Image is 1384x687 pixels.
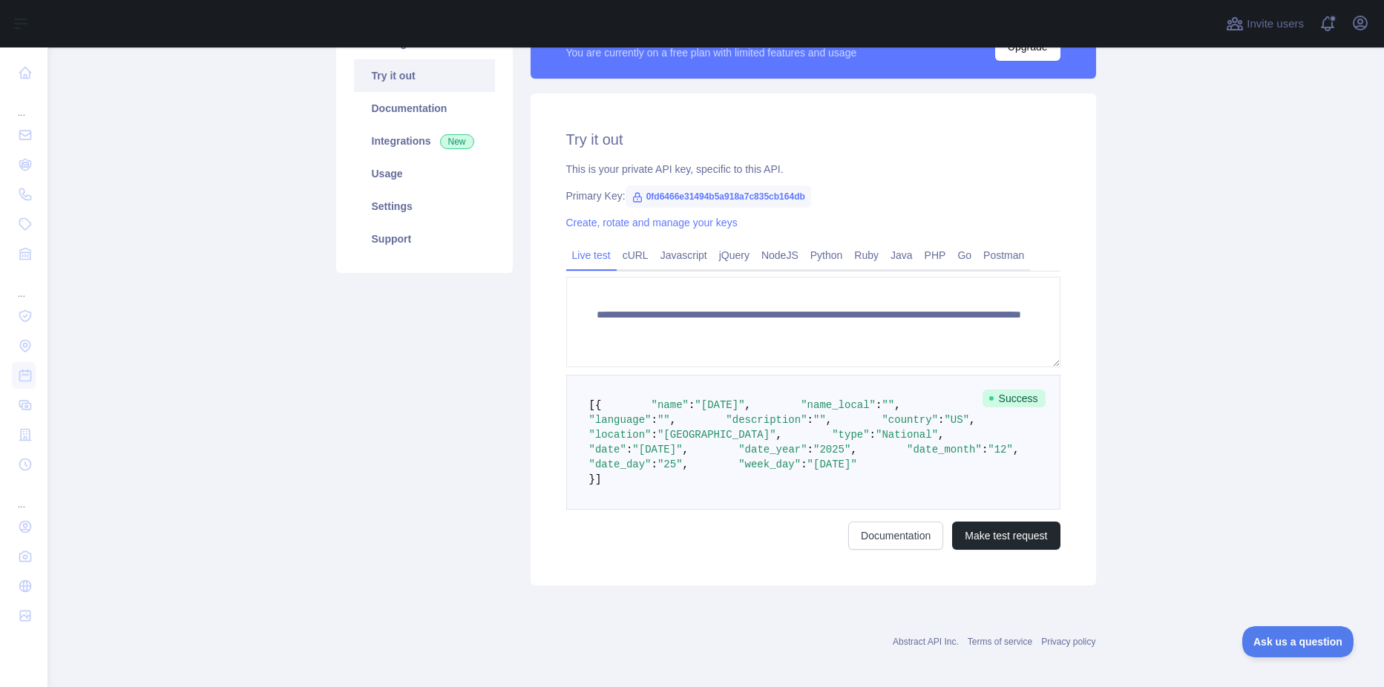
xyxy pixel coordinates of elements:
span: "type" [832,429,869,441]
span: "2025" [813,444,850,456]
div: Primary Key: [566,188,1060,203]
span: } [589,473,595,485]
span: { [595,399,601,411]
a: cURL [617,243,655,267]
a: Integrations New [354,125,495,157]
span: "[GEOGRAPHIC_DATA]" [657,429,776,441]
span: "location" [589,429,652,441]
a: Postman [977,243,1030,267]
a: Javascript [655,243,713,267]
span: "" [882,399,894,411]
span: , [826,414,832,426]
a: Abstract API Inc. [893,637,959,647]
span: ] [595,473,601,485]
div: ... [12,481,36,510]
a: Documentation [354,92,495,125]
a: Live test [566,243,617,267]
a: Python [804,243,849,267]
a: Settings [354,190,495,223]
span: "[DATE]" [695,399,744,411]
span: "name_local" [801,399,876,411]
iframe: Toggle Customer Support [1242,626,1354,657]
span: Success [983,389,1046,407]
span: : [652,429,657,441]
span: "name" [652,399,689,411]
span: "language" [589,414,652,426]
a: Try it out [354,59,495,92]
span: : [938,414,944,426]
a: Terms of service [968,637,1032,647]
a: Ruby [848,243,885,267]
span: : [807,414,813,426]
a: Documentation [848,522,943,550]
a: Support [354,223,495,255]
a: Usage [354,157,495,190]
span: : [626,444,632,456]
span: "date" [589,444,626,456]
span: "[DATE]" [807,458,857,470]
span: : [870,429,876,441]
div: This is your private API key, specific to this API. [566,162,1060,177]
span: "" [813,414,826,426]
span: : [652,414,657,426]
a: Privacy policy [1041,637,1095,647]
span: , [745,399,751,411]
div: ... [12,89,36,119]
div: ... [12,270,36,300]
h2: Try it out [566,129,1060,150]
a: Go [951,243,977,267]
span: "25" [657,458,683,470]
span: "date_month" [907,444,982,456]
span: , [969,414,975,426]
span: 0fd6466e31494b5a918a7c835cb164db [626,185,811,208]
span: "[DATE]" [632,444,682,456]
span: , [938,429,944,441]
span: : [689,399,695,411]
span: , [850,444,856,456]
span: "description" [726,414,807,426]
span: New [440,134,474,149]
a: Java [885,243,919,267]
span: "US" [944,414,969,426]
span: , [1013,444,1019,456]
a: Create, rotate and manage your keys [566,217,738,229]
button: Make test request [952,522,1060,550]
span: "country" [882,414,938,426]
button: Invite users [1223,12,1307,36]
span: : [982,444,988,456]
span: : [807,444,813,456]
span: : [876,399,882,411]
span: [ [589,399,595,411]
span: , [683,444,689,456]
span: , [670,414,676,426]
div: You are currently on a free plan with limited features and usage [566,45,857,60]
span: , [894,399,900,411]
span: : [652,458,657,470]
span: , [683,458,689,470]
span: "" [657,414,670,426]
a: PHP [919,243,952,267]
span: "National" [876,429,938,441]
span: "12" [988,444,1013,456]
span: "week_day" [738,458,801,470]
span: "date_year" [738,444,807,456]
span: : [801,458,807,470]
span: Invite users [1247,16,1304,33]
a: jQuery [713,243,755,267]
span: "date_day" [589,458,652,470]
span: , [776,429,782,441]
a: NodeJS [755,243,804,267]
